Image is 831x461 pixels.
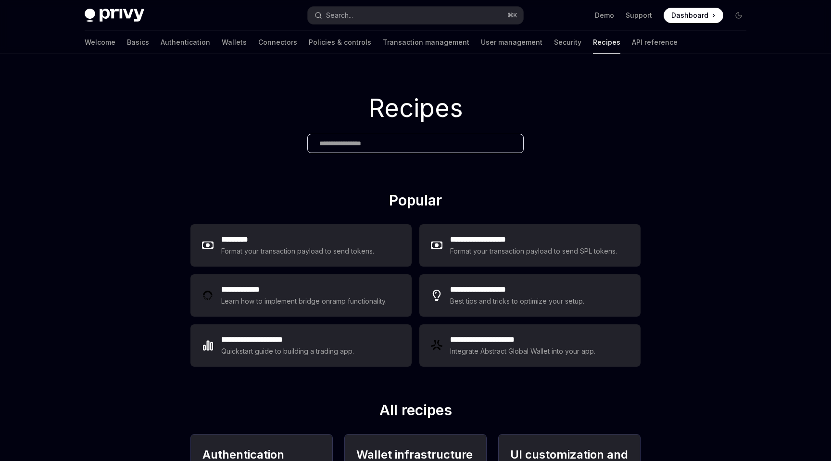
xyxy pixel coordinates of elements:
[731,8,746,23] button: Toggle dark mode
[221,295,390,307] div: Learn how to implement bridge onramp functionality.
[664,8,723,23] a: Dashboard
[127,31,149,54] a: Basics
[190,224,412,267] a: **** ****Format your transaction payload to send tokens.
[221,346,354,357] div: Quickstart guide to building a trading app.
[450,295,586,307] div: Best tips and tricks to optimize your setup.
[626,11,652,20] a: Support
[632,31,678,54] a: API reference
[258,31,297,54] a: Connectors
[221,245,375,257] div: Format your transaction payload to send tokens.
[190,401,641,423] h2: All recipes
[593,31,620,54] a: Recipes
[190,192,641,213] h2: Popular
[671,11,708,20] span: Dashboard
[85,31,115,54] a: Welcome
[222,31,247,54] a: Wallets
[161,31,210,54] a: Authentication
[507,12,517,19] span: ⌘ K
[309,31,371,54] a: Policies & controls
[85,9,144,22] img: dark logo
[481,31,542,54] a: User management
[383,31,469,54] a: Transaction management
[595,11,614,20] a: Demo
[450,245,618,257] div: Format your transaction payload to send SPL tokens.
[554,31,581,54] a: Security
[450,346,596,357] div: Integrate Abstract Global Wallet into your app.
[308,7,523,24] button: Search...⌘K
[326,10,353,21] div: Search...
[190,274,412,317] a: **** **** ***Learn how to implement bridge onramp functionality.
